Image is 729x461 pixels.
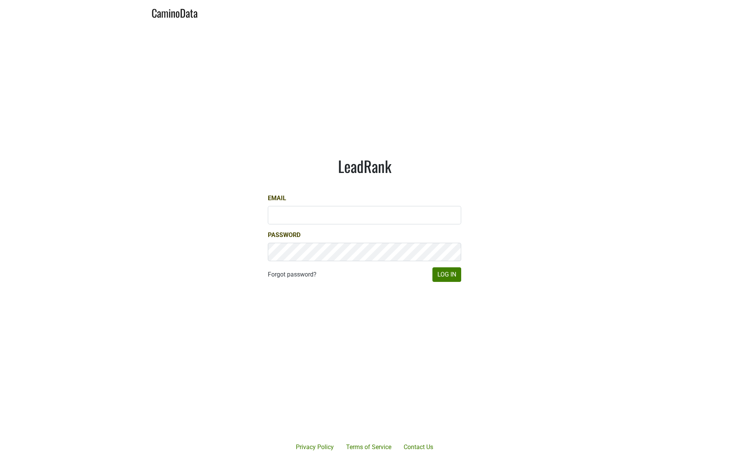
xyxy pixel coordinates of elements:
a: Privacy Policy [290,440,340,455]
a: Contact Us [397,440,439,455]
label: Password [268,230,300,240]
a: CaminoData [152,3,198,21]
label: Email [268,194,286,203]
a: Forgot password? [268,270,317,279]
button: Log In [432,267,461,282]
h1: LeadRank [268,157,461,175]
a: Terms of Service [340,440,397,455]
